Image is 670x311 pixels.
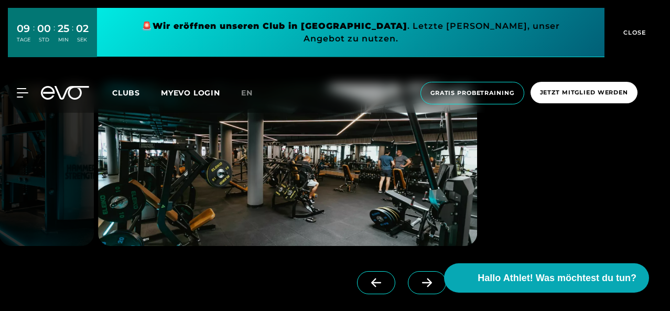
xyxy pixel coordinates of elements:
[58,21,69,36] div: 25
[430,89,514,98] span: Gratis Probetraining
[621,28,646,37] span: CLOSE
[37,21,51,36] div: 00
[58,36,69,44] div: MIN
[53,22,55,50] div: :
[112,88,140,98] span: Clubs
[478,271,636,285] span: Hallo Athlet! Was möchtest du tun?
[417,82,527,104] a: Gratis Probetraining
[17,36,30,44] div: TAGE
[241,87,265,99] a: en
[37,36,51,44] div: STD
[112,88,161,98] a: Clubs
[241,88,253,98] span: en
[540,88,628,97] span: Jetzt Mitglied werden
[98,84,477,246] img: evofitness
[17,21,30,36] div: 09
[33,22,35,50] div: :
[444,263,649,293] button: Hallo Athlet! Was möchtest du tun?
[76,36,89,44] div: SEK
[72,22,73,50] div: :
[604,8,662,57] button: CLOSE
[161,88,220,98] a: MYEVO LOGIN
[527,82,641,104] a: Jetzt Mitglied werden
[76,21,89,36] div: 02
